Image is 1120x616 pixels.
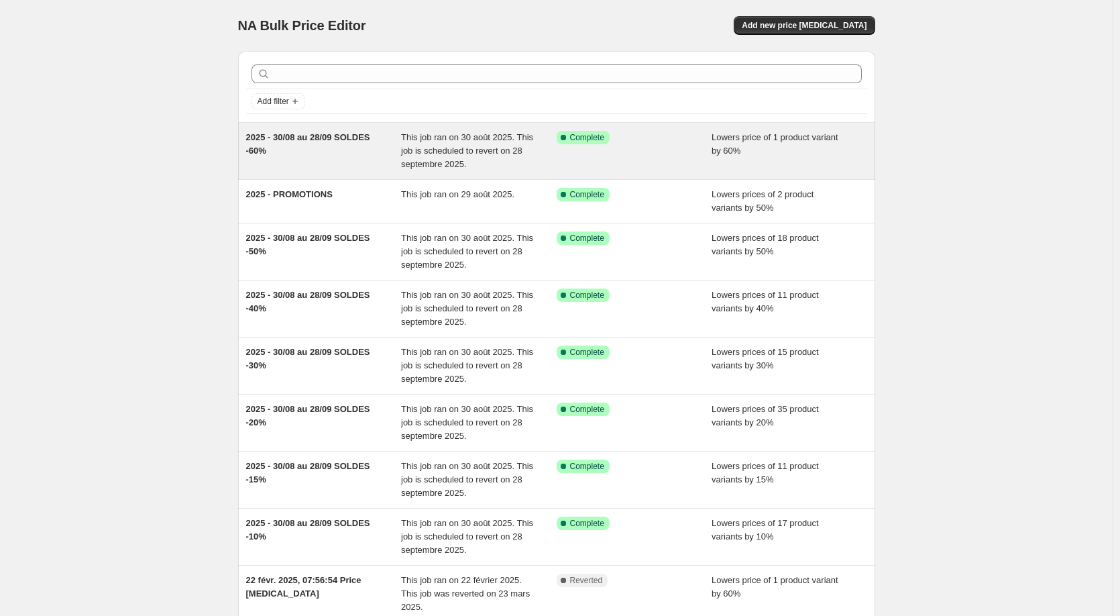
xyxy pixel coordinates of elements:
[401,575,530,612] span: This job ran on 22 février 2025. This job was reverted on 23 mars 2025.
[246,575,361,599] span: 22 févr. 2025, 07:56:54 Price [MEDICAL_DATA]
[401,290,533,327] span: This job ran on 30 août 2025. This job is scheduled to revert on 28 septembre 2025.
[401,233,533,270] span: This job ran on 30 août 2025. This job is scheduled to revert on 28 septembre 2025.
[570,461,604,472] span: Complete
[246,347,370,370] span: 2025 - 30/08 au 28/09 SOLDES -30%
[246,189,333,199] span: 2025 - PROMOTIONS
[734,16,875,35] button: Add new price [MEDICAL_DATA]
[570,575,603,586] span: Reverted
[712,347,819,370] span: Lowers prices of 15 product variants by 30%
[570,233,604,244] span: Complete
[712,461,819,484] span: Lowers prices of 11 product variants by 15%
[246,518,370,542] span: 2025 - 30/08 au 28/09 SOLDES -10%
[712,290,819,313] span: Lowers prices of 11 product variants by 40%
[570,290,604,301] span: Complete
[742,20,866,31] span: Add new price [MEDICAL_DATA]
[712,575,838,599] span: Lowers price of 1 product variant by 60%
[570,189,604,200] span: Complete
[246,290,370,313] span: 2025 - 30/08 au 28/09 SOLDES -40%
[712,189,814,213] span: Lowers prices of 2 product variants by 50%
[401,461,533,498] span: This job ran on 30 août 2025. This job is scheduled to revert on 28 septembre 2025.
[401,347,533,384] span: This job ran on 30 août 2025. This job is scheduled to revert on 28 septembre 2025.
[246,404,370,427] span: 2025 - 30/08 au 28/09 SOLDES -20%
[401,404,533,441] span: This job ran on 30 août 2025. This job is scheduled to revert on 28 septembre 2025.
[238,18,366,33] span: NA Bulk Price Editor
[570,404,604,415] span: Complete
[712,404,819,427] span: Lowers prices of 35 product variants by 20%
[712,233,819,256] span: Lowers prices of 18 product variants by 50%
[251,93,305,109] button: Add filter
[570,347,604,358] span: Complete
[401,189,514,199] span: This job ran on 29 août 2025.
[570,132,604,143] span: Complete
[246,461,370,484] span: 2025 - 30/08 au 28/09 SOLDES -15%
[401,132,533,169] span: This job ran on 30 août 2025. This job is scheduled to revert on 28 septembre 2025.
[258,96,289,107] span: Add filter
[401,518,533,555] span: This job ran on 30 août 2025. This job is scheduled to revert on 28 septembre 2025.
[712,518,819,542] span: Lowers prices of 17 product variants by 10%
[246,132,370,156] span: 2025 - 30/08 au 28/09 SOLDES -60%
[246,233,370,256] span: 2025 - 30/08 au 28/09 SOLDES -50%
[570,518,604,529] span: Complete
[712,132,838,156] span: Lowers price of 1 product variant by 60%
